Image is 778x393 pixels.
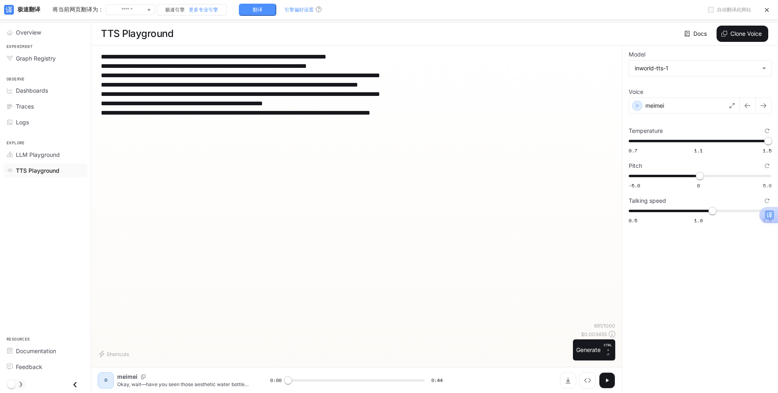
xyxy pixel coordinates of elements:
p: meimei [645,102,664,110]
span: 0:44 [431,376,443,384]
span: Graph Registry [16,54,56,63]
h1: TTS Playground [101,26,173,42]
button: Inspect [579,372,596,389]
a: LLM Playground [3,148,87,162]
span: 0 [697,182,700,189]
span: -5.0 [629,182,640,189]
a: Documentation [3,344,87,358]
p: Pitch [629,163,642,169]
p: Okay, wait—have you seen those aesthetic water bottles popping up all over your feed lately? I me... [117,381,251,388]
p: Voice [629,89,643,95]
div: inworld-tts-1 [635,64,758,72]
span: Logs [16,118,29,126]
a: Graph Registry [3,51,87,65]
p: $ 0.003455 [581,331,607,338]
span: Traces [16,102,34,111]
span: Overview [16,28,41,37]
button: Shortcuts [98,347,132,360]
p: ⏎ [604,343,612,357]
button: Clone Voice [717,26,768,42]
span: Dark mode toggle [7,380,15,389]
span: Dashboards [16,86,48,95]
p: 691 / 1000 [594,322,615,329]
button: Reset to default [763,196,771,205]
span: 1.1 [694,147,703,154]
button: Copy Voice ID [138,374,149,379]
button: Reset to default [763,161,771,170]
a: TTS Playground [3,163,87,178]
p: meimei [117,373,138,381]
a: Logs [3,115,87,129]
div: inworld-tts-1 [629,61,771,76]
p: CTRL + [604,343,612,352]
span: Feedback [16,363,42,371]
a: Docs [683,26,710,42]
p: Temperature [629,128,663,134]
a: Dashboards [3,83,87,98]
span: Documentation [16,347,56,355]
a: Feedback [3,360,87,374]
button: Reset to default [763,126,771,135]
p: Model [629,52,645,57]
p: Talking speed [629,198,666,204]
span: TTS Playground [16,166,59,175]
a: Overview [3,25,87,39]
a: Traces [3,99,87,113]
span: 0.5 [629,217,637,224]
span: LLM Playground [16,150,60,159]
button: GenerateCTRL +⏎ [573,339,615,360]
button: Close drawer [66,376,84,393]
button: Download audio [560,372,576,389]
span: 5.0 [763,182,771,189]
div: D [99,374,112,387]
span: 1.0 [694,217,703,224]
span: 0.7 [629,147,637,154]
span: 0:00 [270,376,282,384]
span: 1.5 [763,147,771,154]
